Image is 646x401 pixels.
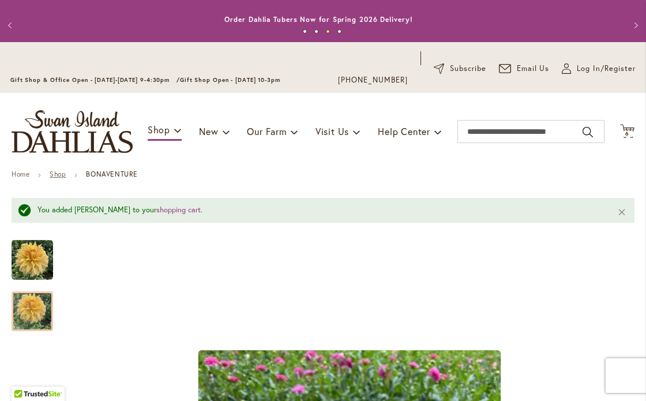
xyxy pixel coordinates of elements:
[148,123,170,136] span: Shop
[620,124,634,140] button: 6
[12,280,53,331] div: Bonaventure
[434,63,486,74] a: Subscribe
[12,170,29,178] a: Home
[180,76,280,84] span: Gift Shop Open - [DATE] 10-3pm
[224,15,412,24] a: Order Dahlia Tubers Now for Spring 2026 Delivery!
[12,239,53,280] img: Bonaventure
[338,74,408,86] a: [PHONE_NUMBER]
[625,130,629,137] span: 6
[303,29,307,33] button: 1 of 4
[12,110,133,153] a: store logo
[9,360,41,392] iframe: Launch Accessibility Center
[562,63,636,74] a: Log In/Register
[86,170,138,178] strong: BONAVENTURE
[517,63,550,74] span: Email Us
[247,125,286,137] span: Our Farm
[499,63,550,74] a: Email Us
[199,125,218,137] span: New
[314,29,318,33] button: 2 of 4
[326,29,330,33] button: 3 of 4
[623,14,646,37] button: Next
[316,125,349,137] span: Visit Us
[37,205,600,216] div: You added [PERSON_NAME] to your .
[156,205,201,215] a: shopping cart
[450,63,486,74] span: Subscribe
[12,228,65,280] div: Bonaventure
[378,125,430,137] span: Help Center
[50,170,66,178] a: Shop
[10,76,180,84] span: Gift Shop & Office Open - [DATE]-[DATE] 9-4:30pm /
[577,63,636,74] span: Log In/Register
[337,29,341,33] button: 4 of 4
